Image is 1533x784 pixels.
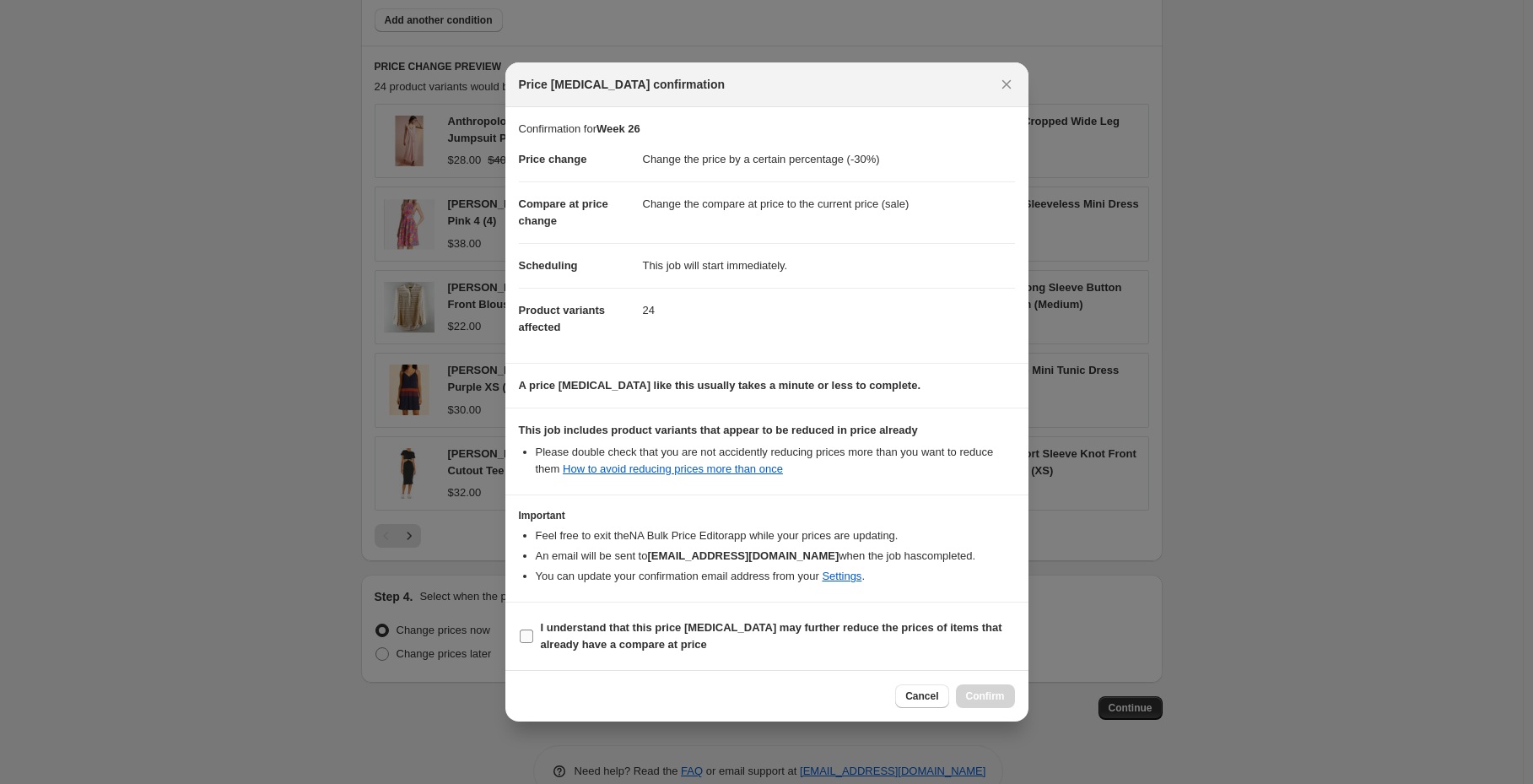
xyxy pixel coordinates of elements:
[536,444,1015,478] li: Please double check that you are not accidently reducing prices more than you want to reduce them
[643,138,1015,181] dd: Change the price by a certain percentage (-30%)
[519,259,578,272] span: Scheduling
[895,684,948,708] button: Cancel
[643,288,1015,333] dd: 24
[647,549,839,562] b: [EMAIL_ADDRESS][DOMAIN_NAME]
[519,424,918,436] b: This job includes product variants that appear to be reduced in price already
[536,568,1015,585] li: You can update your confirmation email address from your .
[519,509,1015,522] h3: Important
[643,243,1015,288] dd: This job will start immediately.
[596,122,640,135] b: Week 26
[905,689,938,703] span: Cancel
[519,197,608,227] span: Compare at price change
[995,73,1018,96] button: Close
[519,121,1015,138] p: Confirmation for
[536,548,1015,565] li: An email will be sent to when the job has completed .
[519,379,921,392] b: A price [MEDICAL_DATA] like this usually takes a minute or less to complete.
[563,462,783,475] a: How to avoid reducing prices more than once
[822,570,861,582] a: Settings
[536,527,1015,544] li: Feel free to exit the NA Bulk Price Editor app while your prices are updating.
[541,621,1002,651] b: I understand that this price [MEDICAL_DATA] may further reduce the prices of items that already h...
[519,304,606,333] span: Product variants affected
[519,76,726,93] span: Price [MEDICAL_DATA] confirmation
[519,153,587,165] span: Price change
[643,181,1015,226] dd: Change the compare at price to the current price (sale)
